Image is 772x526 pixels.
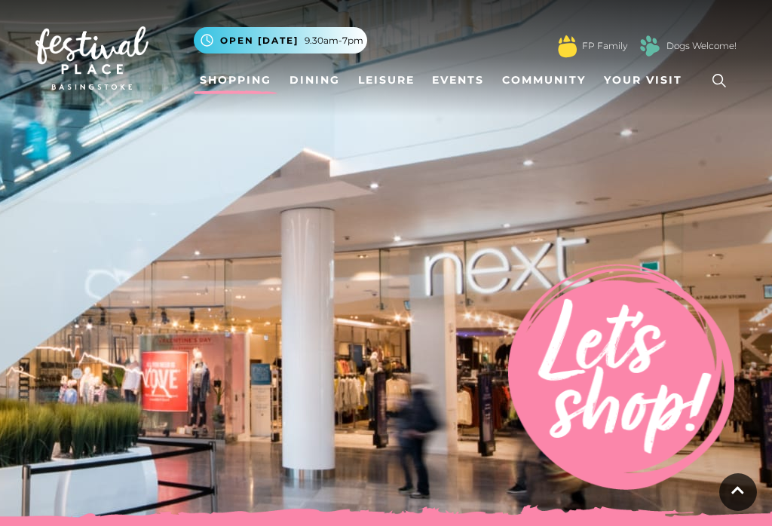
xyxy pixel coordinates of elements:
a: Events [426,66,490,94]
a: Dining [283,66,346,94]
span: Your Visit [604,72,682,88]
button: Open [DATE] 9.30am-7pm [194,27,367,54]
a: Leisure [352,66,421,94]
a: FP Family [582,39,627,53]
a: Your Visit [598,66,696,94]
span: 9.30am-7pm [305,34,363,47]
a: Dogs Welcome! [666,39,737,53]
span: Open [DATE] [220,34,299,47]
a: Shopping [194,66,277,94]
a: Community [496,66,592,94]
img: Festival Place Logo [35,26,149,90]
